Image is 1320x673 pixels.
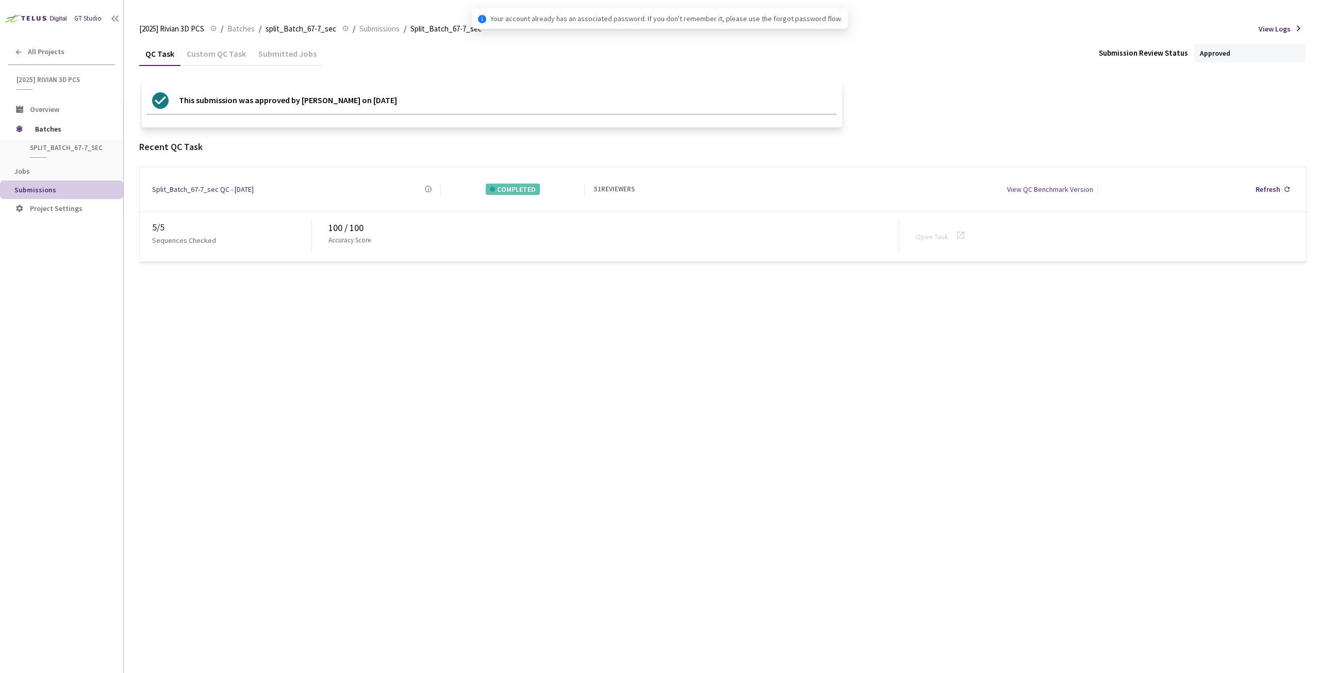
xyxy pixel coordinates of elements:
span: Submissions [359,23,400,35]
span: split_Batch_67-7_sec [266,23,336,35]
div: 5 / 5 [152,220,311,235]
span: All Projects [28,47,64,56]
li: / [221,23,223,35]
span: [2025] Rivian 3D PCS [139,23,204,35]
div: Refresh [1256,184,1280,195]
span: View Logs [1259,23,1291,35]
span: split_Batch_67-7_sec [30,143,106,152]
div: Recent QC Task [139,140,1307,154]
a: Open Task [916,232,948,241]
div: 100 / 100 [328,221,899,235]
span: Project Settings [30,204,82,213]
li: / [259,23,261,35]
p: Accuracy Score [328,235,371,245]
a: Split_Batch_67-7_sec QC - [DATE] [152,184,254,195]
div: View QC Benchmark Version [1007,184,1093,195]
p: This submission was approved by [PERSON_NAME] on [DATE] [179,92,397,109]
li: / [404,23,406,35]
div: Submitted Jobs [252,48,323,66]
span: [2025] Rivian 3D PCS [16,75,109,84]
div: 51 REVIEWERS [594,184,635,194]
span: Submissions [14,185,56,194]
span: Overview [30,105,59,114]
li: / [353,23,355,35]
span: Jobs [14,167,30,176]
div: Custom QC Task [180,48,252,66]
a: Batches [225,23,257,34]
div: GT Studio [74,13,102,24]
a: Submissions [357,23,402,34]
span: Batches [35,119,106,139]
span: Your account already has an associated password. If you don't remember it, please use the forgot ... [490,13,842,24]
div: COMPLETED [486,184,540,195]
span: Split_Batch_67-7_sec [410,23,482,35]
div: QC Task [139,48,180,66]
span: Batches [227,23,255,35]
span: info-circle [478,15,486,23]
p: Sequences Checked [152,235,216,246]
div: Submission Review Status [1099,47,1188,59]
